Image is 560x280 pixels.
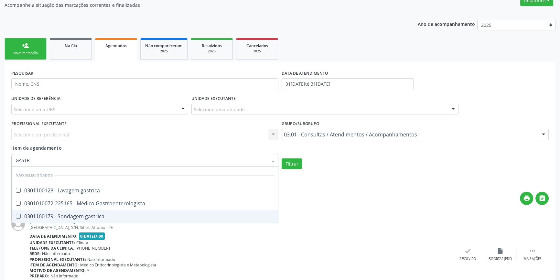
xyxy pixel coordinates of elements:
[282,119,319,129] label: Grupo/Subgrupo
[145,49,183,54] div: 2025
[459,257,476,261] div: Resolvido
[284,131,535,138] span: 03.01 - Consultas / Atendimentos / Acompanhamentos
[29,273,49,279] b: Preparo:
[50,273,78,279] span: Não informado
[535,192,549,205] button: 
[11,119,67,129] label: PROFISSIONAL EXECUTANTE
[16,188,274,193] div: 0301100128 - Lavagem gastrica
[29,245,74,251] b: Telefone da clínica:
[79,232,105,240] span: 0[DATE]7:00
[29,251,41,256] b: Rede:
[11,145,62,151] span: Item de agendamento
[11,78,278,89] input: Nome, CNS
[29,262,79,268] b: Item de agendamento:
[194,106,245,113] span: Selecione uma unidade
[241,49,273,54] div: 2025
[16,201,274,206] div: 0301010072-225165 - Médico Gastroenterologista
[11,217,25,231] img: img
[80,262,156,268] span: Médico Endocrinologista e Metabologista
[246,43,268,48] span: Cancelados
[282,68,328,78] label: DATA DE ATENDIMENTO
[29,268,86,273] b: Motivo de agendamento:
[418,20,475,28] p: Ano de acompanhamento
[14,106,55,113] span: Selecione uma UBS
[489,257,512,261] div: Exportar (PDF)
[29,257,86,262] b: Profissional executante:
[464,247,471,254] i: check
[529,247,536,254] i: 
[29,233,78,239] b: Data de atendimento:
[65,43,77,48] span: Na fila
[11,94,60,104] label: UNIDADE DE REFERÊNCIA
[87,257,115,262] span: Não informado
[524,257,541,261] div: Mais ações
[105,43,127,48] span: Agendados
[191,94,236,104] label: UNIDADE EXECUTANTE
[22,42,29,49] div: person_add
[497,247,504,254] i: insert_drive_file
[539,195,546,202] i: 
[16,214,274,219] div: 0301100179 - Sondagem gastrica
[202,43,222,48] span: Resolvidos
[75,245,110,251] span: [PHONE_NUMBER]
[145,43,183,48] span: Não compareceram
[42,251,70,256] span: Não informado
[5,2,390,8] p: Acompanhe a situação das marcações correntes e finalizadas
[520,192,533,205] button: print
[196,49,228,54] div: 2025
[29,240,75,245] b: Unidade executante:
[282,158,302,169] button: Filtrar
[523,195,530,202] i: print
[9,51,42,56] div: Nova marcação
[29,225,452,230] div: [GEOGRAPHIC_DATA], S/N, Sitios, Afrânio - PE
[11,68,33,78] label: PESQUISAR
[76,240,88,245] span: Clinap
[16,154,268,167] input: Selecionar procedimentos
[282,78,414,89] input: Selecione um intervalo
